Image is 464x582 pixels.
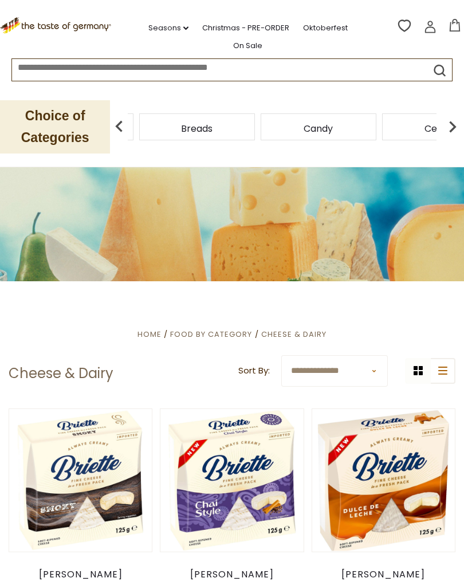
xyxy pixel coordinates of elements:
img: Briette "Smoked" Double Cream Bavarian Brie, 4.4 oz [9,409,152,552]
img: next arrow [441,115,464,138]
a: On Sale [233,40,262,52]
div: [PERSON_NAME] [312,569,455,580]
img: Briette "Dulce de Leche" Double Cream Bavarian Brie, 4.4 oz [312,409,455,552]
img: Briette "Chai-Style" Double Cream Bavarian Brie, 4.4 oz [160,409,303,552]
a: Candy [304,124,333,133]
a: Christmas - PRE-ORDER [202,22,289,34]
h1: Cheese & Dairy [9,365,113,382]
a: Seasons [148,22,188,34]
div: [PERSON_NAME] [160,569,304,580]
a: Oktoberfest [303,22,348,34]
label: Sort By: [238,364,270,378]
img: previous arrow [108,115,131,138]
a: Home [137,329,162,340]
a: Cereal [424,124,455,133]
a: Cheese & Dairy [261,329,327,340]
div: [PERSON_NAME] [9,569,152,580]
a: Food By Category [170,329,252,340]
a: Breads [181,124,213,133]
